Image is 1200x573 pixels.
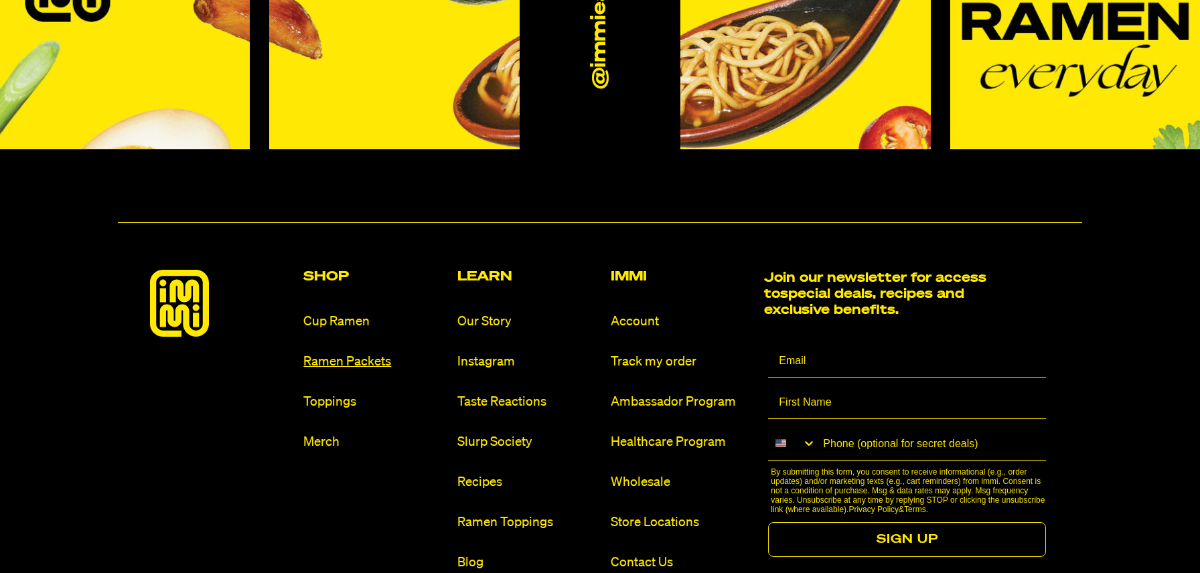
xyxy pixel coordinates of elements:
a: Cup Ramen [303,313,446,331]
a: Ambassador Program [611,393,753,411]
a: Terms [904,505,926,514]
a: Ramen Toppings [457,513,600,531]
a: Account [611,313,753,331]
h2: Immi [611,270,753,283]
h2: Join our newsletter for access to special deals, recipes and exclusive benefits. [764,270,995,318]
a: Healthcare Program [611,433,753,451]
img: United States [775,438,786,448]
input: First Name [768,386,1046,419]
button: Search Countries [768,427,816,459]
a: Toppings [303,393,446,411]
a: Instagram [457,353,600,371]
a: Recipes [457,473,600,491]
a: Ramen Packets [303,353,446,371]
a: Taste Reactions [457,393,600,411]
a: Our Story [457,313,600,331]
a: Slurp Society [457,433,600,451]
a: Merch [303,433,446,451]
input: Phone (optional for secret deals) [816,427,1046,460]
h2: Learn [457,270,600,283]
p: By submitting this form, you consent to receive informational (e.g., order updates) and/or market... [771,467,1050,514]
a: Contact Us [611,554,753,572]
a: Privacy Policy [848,505,899,514]
h2: Shop [303,270,446,283]
img: immieats [150,270,209,337]
input: Email [768,344,1046,378]
a: Store Locations [611,513,753,531]
button: SIGN UP [768,522,1046,557]
a: Blog [457,554,600,572]
a: Track my order [611,353,753,371]
a: Wholesale [611,473,753,491]
iframe: Marketing Popup [7,512,126,566]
